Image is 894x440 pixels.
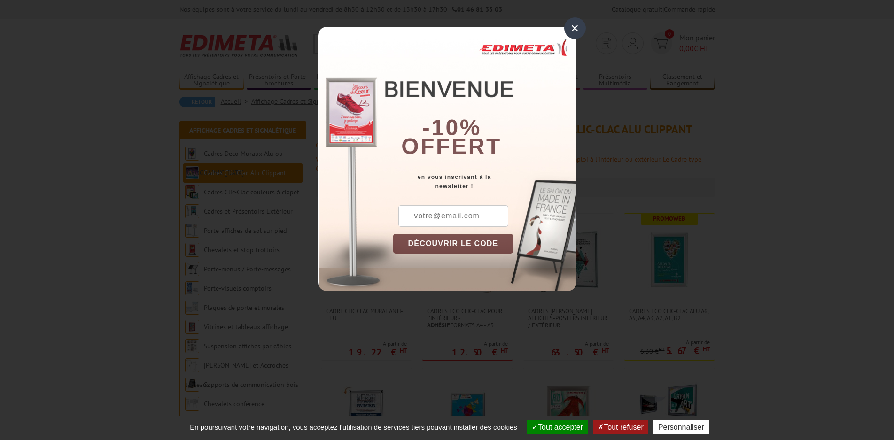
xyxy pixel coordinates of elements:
button: DÉCOUVRIR LE CODE [393,234,513,254]
div: × [564,17,586,39]
span: En poursuivant votre navigation, vous acceptez l'utilisation de services tiers pouvant installer ... [185,423,522,431]
button: Tout accepter [527,420,588,434]
font: offert [401,134,502,159]
input: votre@email.com [398,205,508,227]
div: en vous inscrivant à la newsletter ! [393,172,576,191]
button: Tout refuser [593,420,648,434]
button: Personnaliser (fenêtre modale) [653,420,709,434]
b: -10% [422,115,482,140]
